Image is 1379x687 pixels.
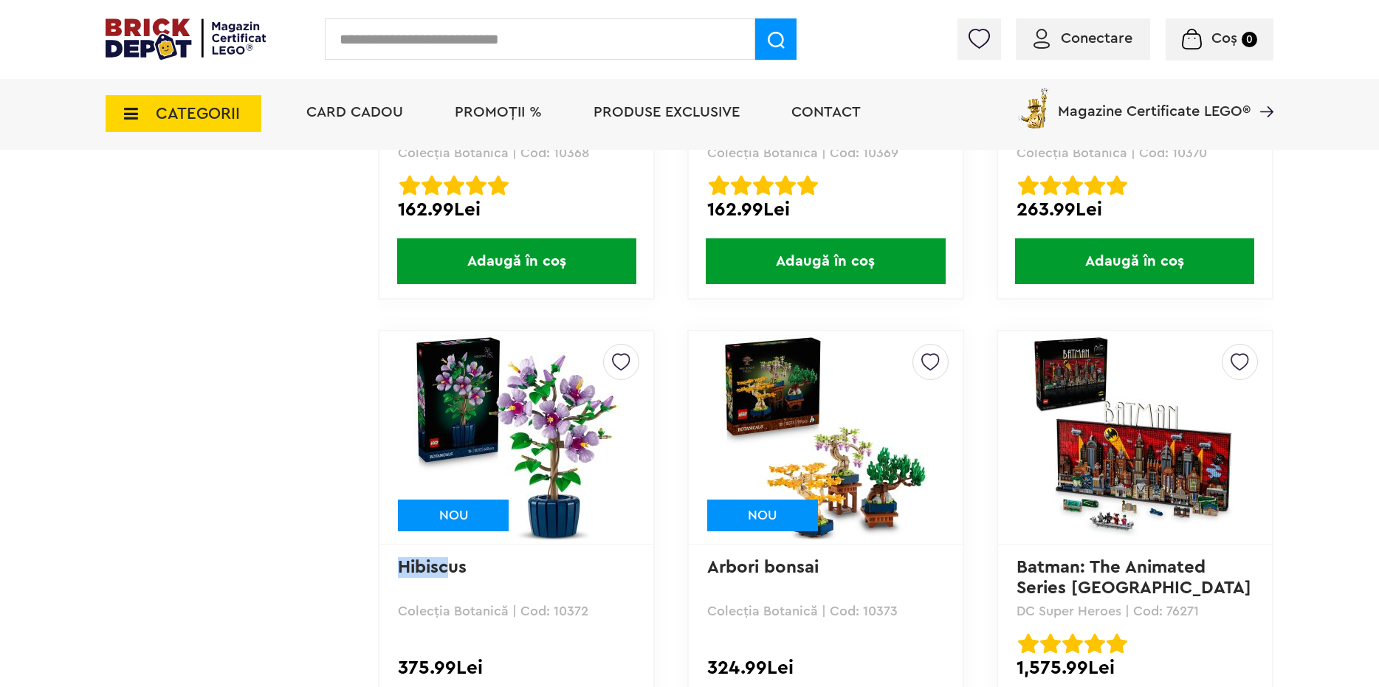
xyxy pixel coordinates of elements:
a: PROMOȚII % [455,105,542,120]
img: Evaluare cu stele [1018,175,1039,196]
span: Adaugă în coș [397,238,636,284]
a: Contact [791,105,861,120]
a: Arbori bonsai [707,559,819,576]
span: Adaugă în coș [706,238,945,284]
p: DC Super Heroes | Cod: 76271 [1017,604,1254,618]
a: Card Cadou [306,105,403,120]
a: Batman: The Animated Series [GEOGRAPHIC_DATA] [1017,559,1251,597]
img: Evaluare cu stele [775,175,796,196]
img: Evaluare cu stele [1018,633,1039,654]
small: 0 [1242,32,1257,47]
div: NOU [707,500,818,531]
a: Hibiscus [398,559,467,576]
img: Evaluare cu stele [753,175,774,196]
img: Arbori bonsai [722,334,929,541]
img: Hibiscus [413,334,620,541]
a: Magazine Certificate LEGO® [1251,85,1273,100]
div: NOU [398,500,509,531]
img: Batman: The Animated Series Gotham City [1031,334,1238,541]
img: Evaluare cu stele [466,175,486,196]
img: Evaluare cu stele [488,175,509,196]
img: Evaluare cu stele [422,175,442,196]
img: Evaluare cu stele [399,175,420,196]
img: Evaluare cu stele [444,175,464,196]
div: 162.99Lei [398,200,635,219]
a: Adaugă în coș [689,238,963,284]
span: Coș [1211,31,1237,46]
p: Colecția Botanică | Cod: 10368 [398,146,635,159]
img: Evaluare cu stele [731,175,752,196]
a: Produse exclusive [594,105,740,120]
div: 375.99Lei [398,658,635,677]
img: Evaluare cu stele [1107,633,1127,654]
p: Colecția Botanică | Cod: 10373 [707,604,944,618]
img: Evaluare cu stele [709,175,729,196]
div: 324.99Lei [707,658,944,677]
span: CATEGORII [156,106,240,122]
div: 1,575.99Lei [1017,658,1254,677]
img: Evaluare cu stele [1084,175,1105,196]
div: 162.99Lei [707,200,944,219]
img: Evaluare cu stele [1040,175,1061,196]
p: Colecția Botanică | Cod: 10369 [707,146,944,159]
img: Evaluare cu stele [797,175,818,196]
span: Conectare [1061,31,1132,46]
span: Adaugă în coș [1015,238,1254,284]
img: Evaluare cu stele [1084,633,1105,654]
img: Evaluare cu stele [1107,175,1127,196]
p: Colecția Botanică | Cod: 10370 [1017,146,1254,159]
img: Evaluare cu stele [1062,633,1083,654]
span: Magazine Certificate LEGO® [1058,85,1251,119]
p: Colecția Botanică | Cod: 10372 [398,604,635,618]
a: Adaugă în coș [379,238,653,284]
img: Evaluare cu stele [1062,175,1083,196]
div: 263.99Lei [1017,200,1254,219]
img: Evaluare cu stele [1040,633,1061,654]
a: Conectare [1034,31,1132,46]
a: Adaugă în coș [998,238,1272,284]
